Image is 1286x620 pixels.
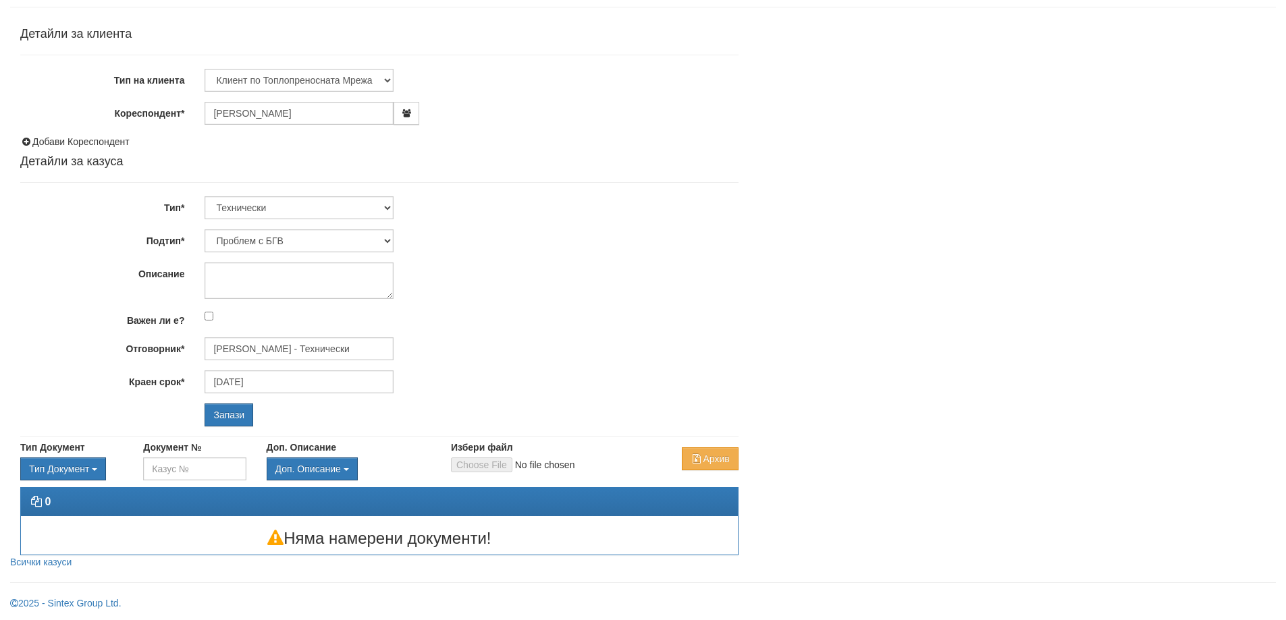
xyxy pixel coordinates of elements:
[10,598,122,609] a: 2025 - Sintex Group Ltd.
[205,102,394,125] input: ЕГН/Име/Адрес/Аб.№/Парт.№/Тел./Email
[10,102,194,120] label: Кореспондент*
[20,457,106,480] button: Тип Документ
[20,155,739,169] h4: Детайли за казуса
[20,457,123,480] div: Двоен клик, за изчистване на избраната стойност.
[205,403,253,426] input: Запази
[20,28,739,41] h4: Детайли за клиента
[267,441,336,454] label: Доп. Описание
[267,457,358,480] button: Доп. Описание
[20,135,739,148] div: Добави Кореспондент
[21,530,738,547] h3: Няма намерени документи!
[267,457,431,480] div: Двоен клик, за изчистване на избраната стойност.
[143,457,246,480] input: Казус №
[143,441,201,454] label: Документ №
[20,441,85,454] label: Тип Документ
[10,337,194,356] label: Отговорник*
[10,262,194,281] label: Описание
[10,557,72,567] a: Всички казуси
[10,309,194,327] label: Важен ли е?
[205,337,394,360] input: Търсене по Име / Имейл
[451,441,513,454] label: Избери файл
[29,463,89,474] span: Тип Документ
[275,463,341,474] span: Доп. Описание
[10,370,194,389] label: Краен срок*
[10,229,194,248] label: Подтип*
[205,370,394,393] input: Търсене по Име / Имейл
[10,69,194,87] label: Тип на клиента
[682,447,738,470] button: Архив
[45,496,51,507] strong: 0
